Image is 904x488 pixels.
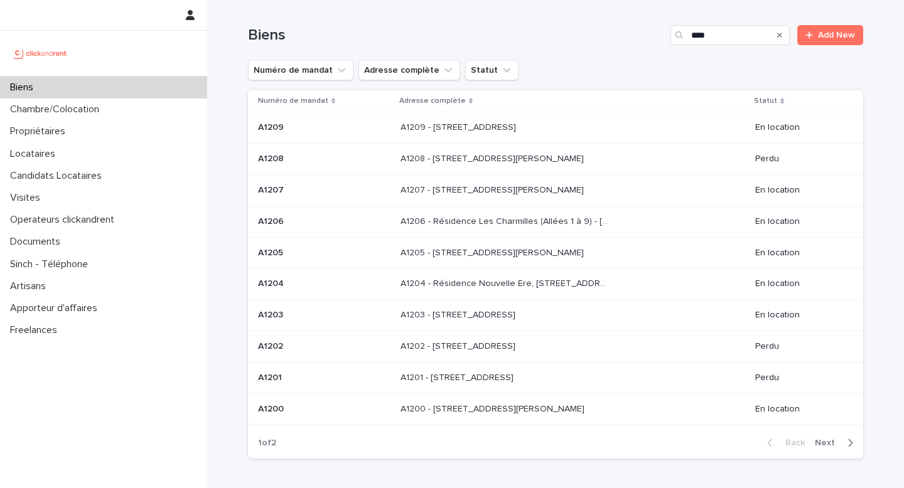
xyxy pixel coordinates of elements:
p: Visites [5,192,50,204]
p: A1206 [258,214,286,227]
a: Add New [797,25,863,45]
p: Apporteur d'affaires [5,302,107,314]
p: A1209 - 23 rue des Fossés Saint-Jacques, Paris 75005 [401,120,519,133]
p: Biens [5,82,43,93]
p: Artisans [5,280,56,292]
span: Next [815,438,842,447]
p: A1201 [258,370,284,383]
tr: A1203A1203 A1203 - [STREET_ADDRESS]A1203 - [STREET_ADDRESS] En location [248,300,863,331]
tr: A1209A1209 A1209 - [STREET_ADDRESS]A1209 - [STREET_ADDRESS] En location [248,112,863,144]
tr: A1206A1206 A1206 - Résidence Les Charmilles (Allées 1 à 9) - [STREET_ADDRESS]A1206 - Résidence Le... [248,206,863,237]
tr: A1207A1207 A1207 - [STREET_ADDRESS][PERSON_NAME]A1207 - [STREET_ADDRESS][PERSON_NAME] En location [248,174,863,206]
p: Documents [5,236,70,248]
p: A1200 - 10 rue Camille Claudel, Clichy-la-Garenne 92110 [401,401,587,415]
input: Search [670,25,790,45]
p: A1204 [258,276,286,289]
button: Next [810,437,863,448]
p: A1209 [258,120,286,133]
button: Adresse complète [358,60,460,80]
p: Locataires [5,148,65,160]
p: A1207 - [STREET_ADDRESS][PERSON_NAME] [401,183,586,196]
p: Operateurs clickandrent [5,214,124,226]
tr: A1202A1202 A1202 - [STREET_ADDRESS]A1202 - [STREET_ADDRESS] Perdu [248,331,863,362]
p: En location [755,185,843,196]
p: A1205 - [STREET_ADDRESS][PERSON_NAME] [401,245,586,258]
p: A1207 [258,183,286,196]
tr: A1208A1208 A1208 - [STREET_ADDRESS][PERSON_NAME]A1208 - [STREET_ADDRESS][PERSON_NAME] Perdu [248,144,863,175]
p: Candidats Locataires [5,170,112,182]
button: Back [757,437,810,448]
p: A1206 - Résidence Les Charmilles (Allées 1 à 9) - 2 chemin de la Vernique, Ecully 69130 [401,214,612,227]
p: En location [755,310,843,321]
tr: A1200A1200 A1200 - [STREET_ADDRESS][PERSON_NAME]A1200 - [STREET_ADDRESS][PERSON_NAME] En location [248,393,863,425]
p: A1200 [258,401,286,415]
p: A1203 [258,307,286,321]
tr: A1204A1204 A1204 - Résidence Nouvelle Ere, [STREET_ADDRESS][PERSON_NAME]A1204 - Résidence Nouvell... [248,268,863,300]
p: Adresse complète [399,94,466,108]
p: A1202 - [STREET_ADDRESS] [401,339,518,352]
p: Numéro de mandat [258,94,328,108]
span: Back [778,438,805,447]
h1: Biens [248,26,665,45]
p: A1201 - [STREET_ADDRESS] [401,370,516,383]
p: A1204 - Résidence Nouvelle Ere, 16 rue Simone Henry, Toulouse 31200 [401,276,612,289]
p: Freelances [5,324,67,336]
p: A1203 - 428 avenue de la République, Nanterre 92000 [401,307,518,321]
p: A1202 [258,339,286,352]
p: En location [755,248,843,258]
p: Perdu [755,373,843,383]
tr: A1201A1201 A1201 - [STREET_ADDRESS]A1201 - [STREET_ADDRESS] Perdu [248,362,863,393]
span: Add New [818,31,855,40]
button: Statut [465,60,519,80]
p: En location [755,404,843,415]
p: 1 of 2 [248,428,286,459]
p: En location [755,216,843,227]
p: A1208 - [STREET_ADDRESS][PERSON_NAME] [401,151,586,164]
p: En location [755,278,843,289]
img: UCB0brd3T0yccxBKYDjQ [10,41,71,66]
p: Chambre/Colocation [5,103,109,115]
p: A1208 [258,151,286,164]
p: Perdu [755,341,843,352]
p: En location [755,122,843,133]
button: Numéro de mandat [248,60,353,80]
p: A1205 [258,245,286,258]
p: Propriétaires [5,125,75,137]
p: Statut [754,94,777,108]
p: Sinch - Téléphone [5,258,98,270]
tr: A1205A1205 A1205 - [STREET_ADDRESS][PERSON_NAME]A1205 - [STREET_ADDRESS][PERSON_NAME] En location [248,237,863,268]
p: Perdu [755,154,843,164]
